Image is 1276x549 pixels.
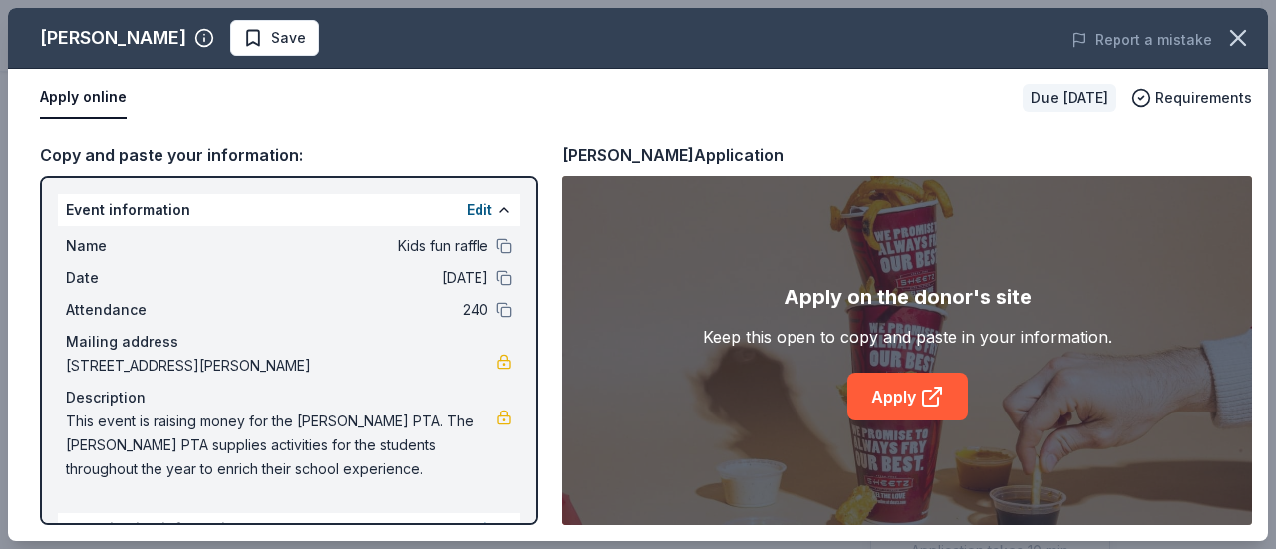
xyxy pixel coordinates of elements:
span: 240 [199,298,488,322]
span: [STREET_ADDRESS][PERSON_NAME] [66,354,496,378]
div: [PERSON_NAME] Application [562,142,784,168]
div: Apply on the donor's site [784,281,1032,313]
div: Description [66,386,512,410]
span: [DATE] [199,266,488,290]
div: Organization information [58,513,520,545]
button: Edit [467,198,492,222]
div: [PERSON_NAME] [40,22,186,54]
span: This event is raising money for the [PERSON_NAME] PTA. The [PERSON_NAME] PTA supplies activities ... [66,410,496,481]
span: Name [66,234,199,258]
span: Requirements [1155,86,1252,110]
div: Event information [58,194,520,226]
button: Save [230,20,319,56]
button: Apply online [40,77,127,119]
span: Save [271,26,306,50]
button: Edit [467,517,492,541]
div: Copy and paste your information: [40,142,538,168]
div: Mailing address [66,330,512,354]
span: Attendance [66,298,199,322]
span: Date [66,266,199,290]
div: Keep this open to copy and paste in your information. [703,325,1112,349]
button: Report a mistake [1071,28,1212,52]
div: Due [DATE] [1023,84,1116,112]
a: Apply [847,373,968,420]
button: Requirements [1131,86,1252,110]
span: Kids fun raffle [199,234,488,258]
